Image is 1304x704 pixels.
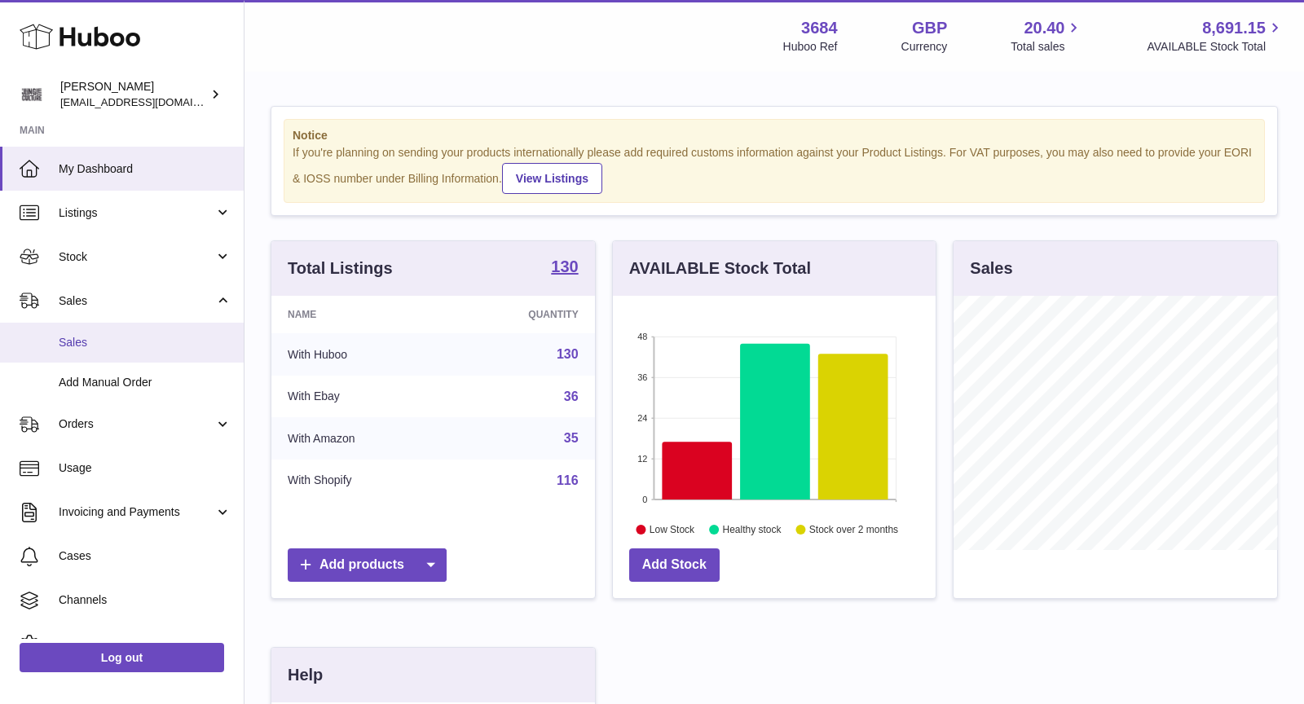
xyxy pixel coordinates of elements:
div: [PERSON_NAME] [60,79,207,110]
span: 20.40 [1024,17,1064,39]
strong: GBP [912,17,947,39]
h3: AVAILABLE Stock Total [629,257,811,279]
a: Log out [20,643,224,672]
strong: 130 [551,258,578,275]
span: [EMAIL_ADDRESS][DOMAIN_NAME] [60,95,240,108]
span: Settings [59,636,231,652]
a: Add Stock [629,548,720,582]
img: theinternationalventure@gmail.com [20,82,44,107]
text: 48 [637,332,647,341]
text: 0 [642,495,647,504]
span: AVAILABLE Stock Total [1147,39,1284,55]
text: 24 [637,413,647,423]
span: Stock [59,249,214,265]
span: Sales [59,335,231,350]
span: 8,691.15 [1202,17,1266,39]
span: Add Manual Order [59,375,231,390]
a: 130 [557,347,579,361]
span: Sales [59,293,214,309]
a: Add products [288,548,447,582]
h3: Total Listings [288,257,393,279]
td: With Amazon [271,417,448,460]
a: 116 [557,473,579,487]
text: 36 [637,372,647,382]
div: If you're planning on sending your products internationally please add required customs informati... [293,145,1256,194]
td: With Ebay [271,376,448,418]
a: 130 [551,258,578,278]
a: 35 [564,431,579,445]
text: 12 [637,454,647,464]
a: View Listings [502,163,602,194]
span: Orders [59,416,214,432]
strong: 3684 [801,17,838,39]
div: Huboo Ref [783,39,838,55]
text: Healthy stock [722,524,782,535]
span: My Dashboard [59,161,231,177]
a: 20.40 Total sales [1011,17,1083,55]
h3: Help [288,664,323,686]
span: Listings [59,205,214,221]
div: Currency [901,39,948,55]
text: Low Stock [650,524,695,535]
span: Invoicing and Payments [59,504,214,520]
a: 36 [564,389,579,403]
td: With Huboo [271,333,448,376]
text: Stock over 2 months [809,524,898,535]
th: Quantity [448,296,595,333]
span: Channels [59,592,231,608]
strong: Notice [293,128,1256,143]
h3: Sales [970,257,1012,279]
td: With Shopify [271,460,448,502]
th: Name [271,296,448,333]
a: 8,691.15 AVAILABLE Stock Total [1147,17,1284,55]
span: Usage [59,460,231,476]
span: Total sales [1011,39,1083,55]
span: Cases [59,548,231,564]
